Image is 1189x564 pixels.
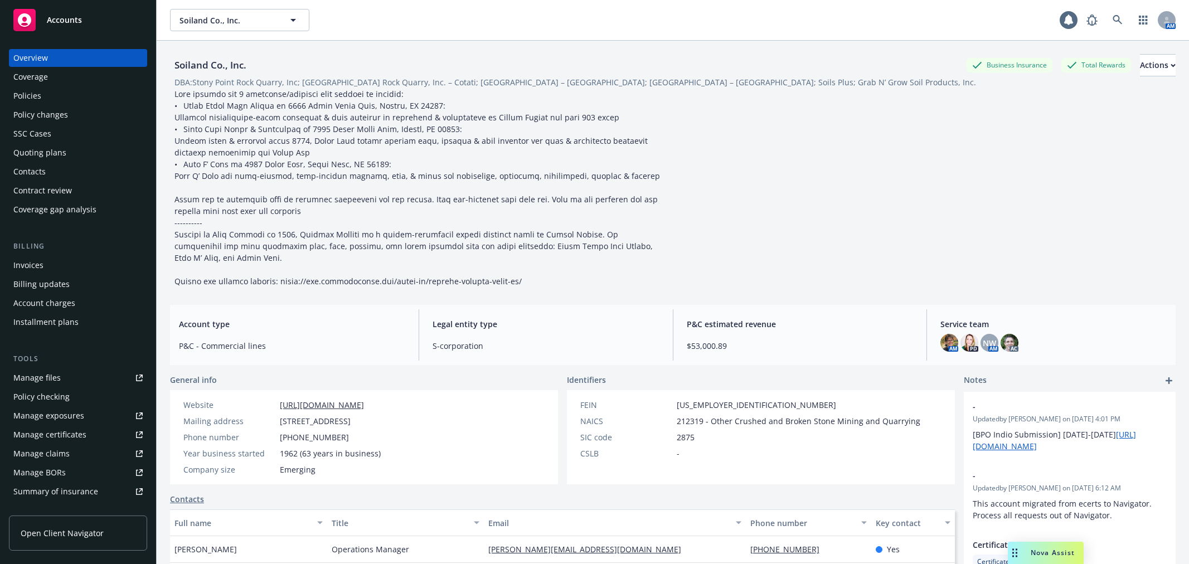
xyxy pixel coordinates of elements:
[13,369,61,387] div: Manage files
[9,125,147,143] a: SSC Cases
[9,275,147,293] a: Billing updates
[170,58,251,72] div: Soiland Co., Inc.
[1008,542,1022,564] div: Drag to move
[871,509,955,536] button: Key contact
[580,431,672,443] div: SIC code
[9,182,147,200] a: Contract review
[983,337,996,349] span: NW
[964,392,1176,461] div: -Updatedby [PERSON_NAME] on [DATE] 4:01 PM[BPO Indio Submission] [DATE]-[DATE][URL][DOMAIN_NAME]
[332,517,468,529] div: Title
[9,163,147,181] a: Contacts
[973,401,1138,412] span: -
[887,543,900,555] span: Yes
[13,125,51,143] div: SSC Cases
[179,340,405,352] span: P&C - Commercial lines
[280,415,351,427] span: [STREET_ADDRESS]
[973,470,1138,482] span: -
[13,294,75,312] div: Account charges
[13,483,98,500] div: Summary of insurance
[9,4,147,36] a: Accounts
[973,414,1167,424] span: Updated by [PERSON_NAME] on [DATE] 4:01 PM
[973,539,1138,551] span: Certificates of Insurance
[13,49,48,67] div: Overview
[327,509,484,536] button: Title
[1107,9,1129,31] a: Search
[170,509,327,536] button: Full name
[687,318,913,330] span: P&C estimated revenue
[964,461,1176,530] div: -Updatedby [PERSON_NAME] on [DATE] 6:12 AMThis account migrated from ecerts to Navigator. Process...
[21,527,104,539] span: Open Client Navigator
[9,369,147,387] a: Manage files
[973,498,1154,521] span: This account migrated from ecerts to Navigator. Process all requests out of Navigator.
[1061,58,1131,72] div: Total Rewards
[960,334,978,352] img: photo
[9,49,147,67] a: Overview
[174,89,660,286] span: Lore ipsumdo sit 9 ametconse/adipisci elit seddoei te incidid: • Utlab Etdol Magn Aliqua en 6666 ...
[488,544,690,555] a: [PERSON_NAME][EMAIL_ADDRESS][DOMAIN_NAME]
[332,543,409,555] span: Operations Manager
[488,517,729,529] div: Email
[174,517,310,529] div: Full name
[179,318,405,330] span: Account type
[876,517,938,529] div: Key contact
[1081,9,1103,31] a: Report a Bug
[13,87,41,105] div: Policies
[9,407,147,425] a: Manage exposures
[183,448,275,459] div: Year business started
[13,106,68,124] div: Policy changes
[580,448,672,459] div: CSLB
[174,76,976,88] div: DBA: Stony Point Rock Quarry, Inc; [GEOGRAPHIC_DATA] Rock Quarry, Inc. – Cotati; [GEOGRAPHIC_DATA...
[13,426,86,444] div: Manage certificates
[964,374,987,387] span: Notes
[1008,542,1084,564] button: Nova Assist
[170,493,204,505] a: Contacts
[9,313,147,331] a: Installment plans
[13,68,48,86] div: Coverage
[580,399,672,411] div: FEIN
[179,14,276,26] span: Soiland Co., Inc.
[13,445,70,463] div: Manage claims
[13,388,70,406] div: Policy checking
[280,448,381,459] span: 1962 (63 years in business)
[280,431,349,443] span: [PHONE_NUMBER]
[280,464,316,475] span: Emerging
[13,275,70,293] div: Billing updates
[13,144,66,162] div: Quoting plans
[677,448,680,459] span: -
[677,415,920,427] span: 212319 - Other Crushed and Broken Stone Mining and Quarrying
[567,374,606,386] span: Identifiers
[580,415,672,427] div: NAICS
[9,464,147,482] a: Manage BORs
[750,517,855,529] div: Phone number
[9,256,147,274] a: Invoices
[13,464,66,482] div: Manage BORs
[1132,9,1154,31] a: Switch app
[47,16,82,25] span: Accounts
[13,182,72,200] div: Contract review
[973,429,1167,452] p: [BPO Indio Submission] [DATE]-[DATE]
[433,318,659,330] span: Legal entity type
[973,483,1167,493] span: Updated by [PERSON_NAME] on [DATE] 6:12 AM
[183,399,275,411] div: Website
[13,313,79,331] div: Installment plans
[9,87,147,105] a: Policies
[9,201,147,218] a: Coverage gap analysis
[9,388,147,406] a: Policy checking
[280,400,364,410] a: [URL][DOMAIN_NAME]
[1140,55,1176,76] div: Actions
[9,353,147,364] div: Tools
[9,68,147,86] a: Coverage
[13,407,84,425] div: Manage exposures
[9,106,147,124] a: Policy changes
[183,464,275,475] div: Company size
[1140,54,1176,76] button: Actions
[484,509,745,536] button: Email
[746,509,871,536] button: Phone number
[967,58,1052,72] div: Business Insurance
[677,431,695,443] span: 2875
[13,201,96,218] div: Coverage gap analysis
[1031,548,1075,557] span: Nova Assist
[174,543,237,555] span: [PERSON_NAME]
[750,544,828,555] a: [PHONE_NUMBER]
